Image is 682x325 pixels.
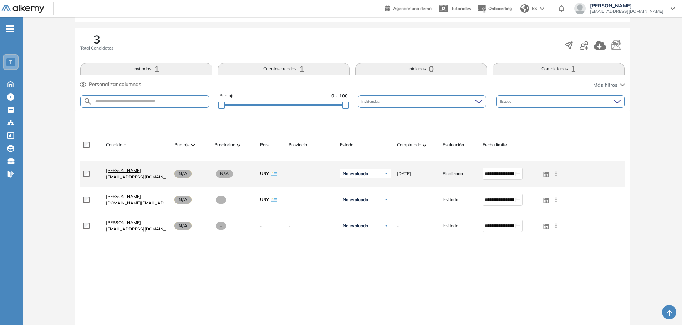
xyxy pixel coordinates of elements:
[106,174,169,180] span: [EMAIL_ADDRESS][DOMAIN_NAME]
[106,194,141,199] span: [PERSON_NAME]
[106,142,126,148] span: Candidato
[260,171,269,177] span: URY
[80,81,141,88] button: Personalizar columnas
[443,197,458,203] span: Invitado
[271,198,277,202] img: URY
[646,291,682,325] iframe: Chat Widget
[271,172,277,176] img: URY
[451,6,471,11] span: Tutoriales
[89,81,141,88] span: Personalizar columnas
[106,168,141,173] span: [PERSON_NAME]
[520,4,529,13] img: world
[289,197,334,203] span: -
[9,59,12,65] span: T
[646,291,682,325] div: Widget de chat
[590,3,663,9] span: [PERSON_NAME]
[397,142,421,148] span: Completado
[340,142,353,148] span: Estado
[477,1,512,16] button: Onboarding
[106,193,169,200] a: [PERSON_NAME]
[593,81,617,89] span: Más filtros
[355,63,487,75] button: Iniciadas0
[496,95,625,108] div: Estado
[174,196,192,204] span: N/A
[331,92,348,99] span: 0 - 100
[216,170,233,178] span: N/A
[260,142,269,148] span: País
[191,144,195,146] img: [missing "en.ARROW_ALT" translation]
[532,5,537,12] span: ES
[106,220,141,225] span: [PERSON_NAME]
[174,222,192,230] span: N/A
[397,223,399,229] span: -
[214,142,235,148] span: Proctoring
[80,45,113,51] span: Total Candidatos
[443,171,463,177] span: Finalizado
[500,99,513,104] span: Estado
[488,6,512,11] span: Onboarding
[423,144,426,146] img: [missing "en.ARROW_ALT" translation]
[343,197,368,203] span: No evaluado
[260,223,262,229] span: -
[393,6,432,11] span: Agendar una demo
[385,4,432,12] a: Agendar una demo
[358,95,486,108] div: Incidencias
[83,97,92,106] img: SEARCH_ALT
[540,7,544,10] img: arrow
[216,196,226,204] span: -
[106,226,169,232] span: [EMAIL_ADDRESS][DOMAIN_NAME]
[216,222,226,230] span: -
[384,172,388,176] img: Ícono de flecha
[397,171,411,177] span: [DATE]
[289,142,307,148] span: Provincia
[343,171,368,177] span: No evaluado
[443,223,458,229] span: Invitado
[443,142,464,148] span: Evaluación
[483,142,507,148] span: Fecha límite
[6,28,14,30] i: -
[174,170,192,178] span: N/A
[397,197,399,203] span: -
[384,198,388,202] img: Ícono de flecha
[218,63,350,75] button: Cuentas creadas1
[219,92,235,99] span: Puntaje
[593,81,625,89] button: Más filtros
[493,63,624,75] button: Completadas1
[174,142,190,148] span: Puntaje
[590,9,663,14] span: [EMAIL_ADDRESS][DOMAIN_NAME]
[343,223,368,229] span: No evaluado
[260,197,269,203] span: URY
[106,200,169,206] span: [DOMAIN_NAME][EMAIL_ADDRESS][DOMAIN_NAME]
[1,5,44,14] img: Logo
[384,224,388,228] img: Ícono de flecha
[361,99,381,104] span: Incidencias
[237,144,240,146] img: [missing "en.ARROW_ALT" translation]
[289,171,334,177] span: -
[93,34,100,45] span: 3
[106,167,169,174] a: [PERSON_NAME]
[106,219,169,226] a: [PERSON_NAME]
[289,223,334,229] span: -
[80,63,212,75] button: Invitados1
